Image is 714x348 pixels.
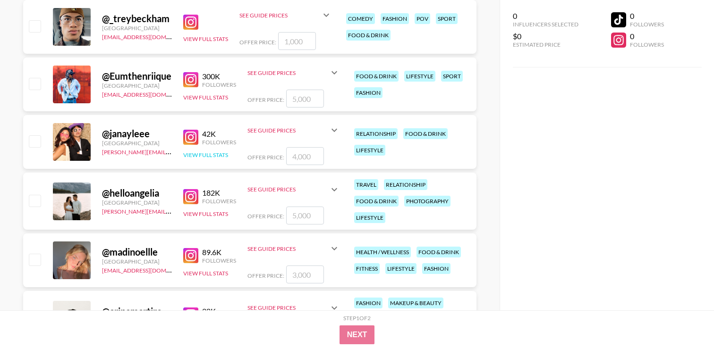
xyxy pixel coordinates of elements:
[202,198,236,205] div: Followers
[286,207,324,224] input: 5,000
[354,87,382,98] div: fashion
[247,127,329,134] div: See Guide Prices
[102,128,172,140] div: @ janayleee
[247,154,284,161] span: Offer Price:
[102,32,197,41] a: [EMAIL_ADDRESS][DOMAIN_NAME]
[202,72,236,81] div: 300K
[183,130,198,145] img: Instagram
[340,325,375,344] button: Next
[354,263,380,274] div: fitness
[247,61,340,84] div: See Guide Prices
[183,248,198,263] img: Instagram
[381,13,409,24] div: fashion
[346,13,375,24] div: comedy
[102,258,172,265] div: [GEOGRAPHIC_DATA]
[102,306,172,317] div: @ arinamartirosyan
[630,11,664,21] div: 0
[239,39,276,46] span: Offer Price:
[286,147,324,165] input: 4,000
[102,13,172,25] div: @ _treybeckham
[247,96,284,103] span: Offer Price:
[385,263,416,274] div: lifestyle
[278,32,316,50] input: 1,000
[202,188,236,198] div: 182K
[630,21,664,28] div: Followers
[102,25,172,32] div: [GEOGRAPHIC_DATA]
[183,151,228,158] button: View Full Stats
[667,301,703,337] iframe: Drift Widget Chat Controller
[346,30,391,41] div: food & drink
[286,265,324,283] input: 3,000
[247,119,340,141] div: See Guide Prices
[102,89,197,98] a: [EMAIL_ADDRESS][DOMAIN_NAME]
[202,307,236,316] div: 28K
[388,298,443,308] div: makeup & beauty
[630,41,664,48] div: Followers
[404,196,450,207] div: photography
[247,186,329,193] div: See Guide Prices
[513,21,578,28] div: Influencers Selected
[247,69,329,76] div: See Guide Prices
[102,206,242,215] a: [PERSON_NAME][EMAIL_ADDRESS][DOMAIN_NAME]
[183,210,228,217] button: View Full Stats
[239,12,321,19] div: See Guide Prices
[441,71,463,82] div: sport
[202,129,236,139] div: 42K
[513,32,578,41] div: $0
[183,307,198,323] img: Instagram
[354,298,382,308] div: fashion
[183,15,198,30] img: Instagram
[247,178,340,201] div: See Guide Prices
[513,41,578,48] div: Estimated Price
[102,82,172,89] div: [GEOGRAPHIC_DATA]
[286,90,324,108] input: 5,000
[247,245,329,252] div: See Guide Prices
[102,140,172,147] div: [GEOGRAPHIC_DATA]
[183,270,228,277] button: View Full Stats
[416,247,461,257] div: food & drink
[354,128,398,139] div: relationship
[436,13,458,24] div: sport
[183,94,228,101] button: View Full Stats
[102,70,172,82] div: @ Eumthenriique
[630,32,664,41] div: 0
[354,145,385,156] div: lifestyle
[513,11,578,21] div: 0
[247,297,340,319] div: See Guide Prices
[354,179,378,190] div: travel
[354,71,399,82] div: food & drink
[354,212,385,223] div: lifestyle
[102,265,197,274] a: [EMAIL_ADDRESS][DOMAIN_NAME]
[202,248,236,257] div: 89.6K
[102,246,172,258] div: @ madinoellle
[247,213,284,220] span: Offer Price:
[403,128,448,139] div: food & drink
[183,189,198,204] img: Instagram
[384,179,427,190] div: relationship
[354,247,411,257] div: health / wellness
[239,4,332,26] div: See Guide Prices
[404,71,435,82] div: lifestyle
[422,263,450,274] div: fashion
[247,272,284,279] span: Offer Price:
[102,147,242,156] a: [PERSON_NAME][EMAIL_ADDRESS][DOMAIN_NAME]
[247,237,340,260] div: See Guide Prices
[102,187,172,199] div: @ helloangelia
[102,199,172,206] div: [GEOGRAPHIC_DATA]
[202,139,236,146] div: Followers
[183,35,228,42] button: View Full Stats
[415,13,430,24] div: pov
[354,196,399,207] div: food & drink
[202,257,236,264] div: Followers
[343,315,371,322] div: Step 1 of 2
[247,304,329,311] div: See Guide Prices
[183,72,198,87] img: Instagram
[202,81,236,88] div: Followers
